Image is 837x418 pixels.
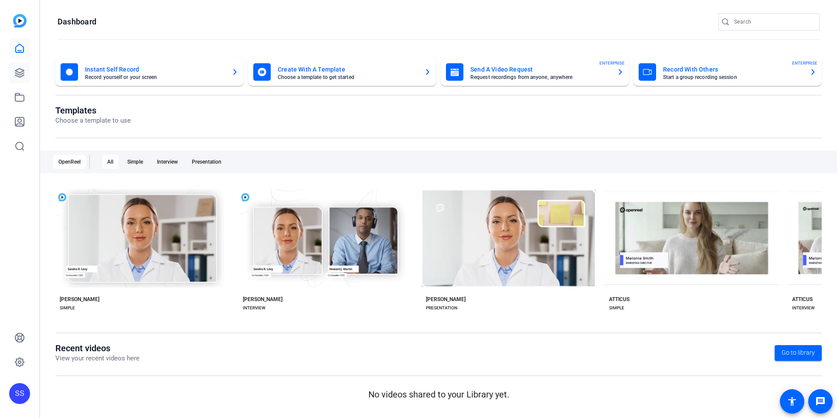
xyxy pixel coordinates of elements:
[734,17,813,27] input: Search
[609,305,624,312] div: SIMPLE
[122,155,148,169] div: Simple
[152,155,183,169] div: Interview
[609,296,629,303] div: ATTICUS
[278,64,417,75] mat-card-title: Create With A Template
[470,64,610,75] mat-card-title: Send A Video Request
[55,105,131,116] h1: Templates
[782,348,815,357] span: Go to library
[243,296,282,303] div: [PERSON_NAME]
[599,60,625,66] span: ENTERPRISE
[792,60,817,66] span: ENTERPRISE
[58,17,96,27] h1: Dashboard
[815,396,826,407] mat-icon: message
[85,64,225,75] mat-card-title: Instant Self Record
[663,64,803,75] mat-card-title: Record With Others
[9,383,30,404] div: SS
[426,305,457,312] div: PRESENTATION
[441,58,629,86] button: Send A Video RequestRequest recordings from anyone, anywhereENTERPRISE
[243,305,265,312] div: INTERVIEW
[792,305,815,312] div: INTERVIEW
[55,388,822,401] p: No videos shared to your Library yet.
[55,343,139,353] h1: Recent videos
[792,296,813,303] div: ATTICUS
[663,75,803,80] mat-card-subtitle: Start a group recording session
[470,75,610,80] mat-card-subtitle: Request recordings from anyone, anywhere
[55,58,244,86] button: Instant Self RecordRecord yourself or your screen
[55,116,131,126] p: Choose a template to use
[187,155,227,169] div: Presentation
[278,75,417,80] mat-card-subtitle: Choose a template to get started
[633,58,822,86] button: Record With OthersStart a group recording sessionENTERPRISE
[102,155,119,169] div: All
[775,345,822,361] a: Go to library
[426,296,466,303] div: [PERSON_NAME]
[248,58,436,86] button: Create With A TemplateChoose a template to get started
[60,296,99,303] div: [PERSON_NAME]
[55,353,139,363] p: View your recent videos here
[787,396,797,407] mat-icon: accessibility
[53,155,86,169] div: OpenReel
[60,305,75,312] div: SIMPLE
[85,75,225,80] mat-card-subtitle: Record yourself or your screen
[13,14,27,27] img: blue-gradient.svg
